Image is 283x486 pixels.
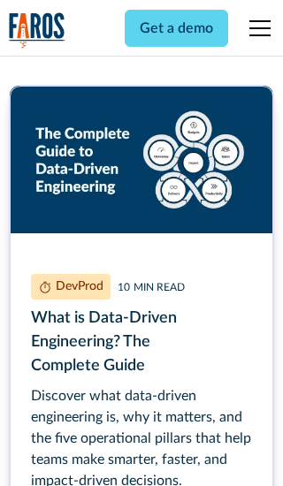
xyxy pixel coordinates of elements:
a: home [9,12,65,49]
img: Logo of the analytics and reporting company Faros. [9,12,65,49]
div: menu [239,7,274,49]
a: Get a demo [125,10,228,47]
